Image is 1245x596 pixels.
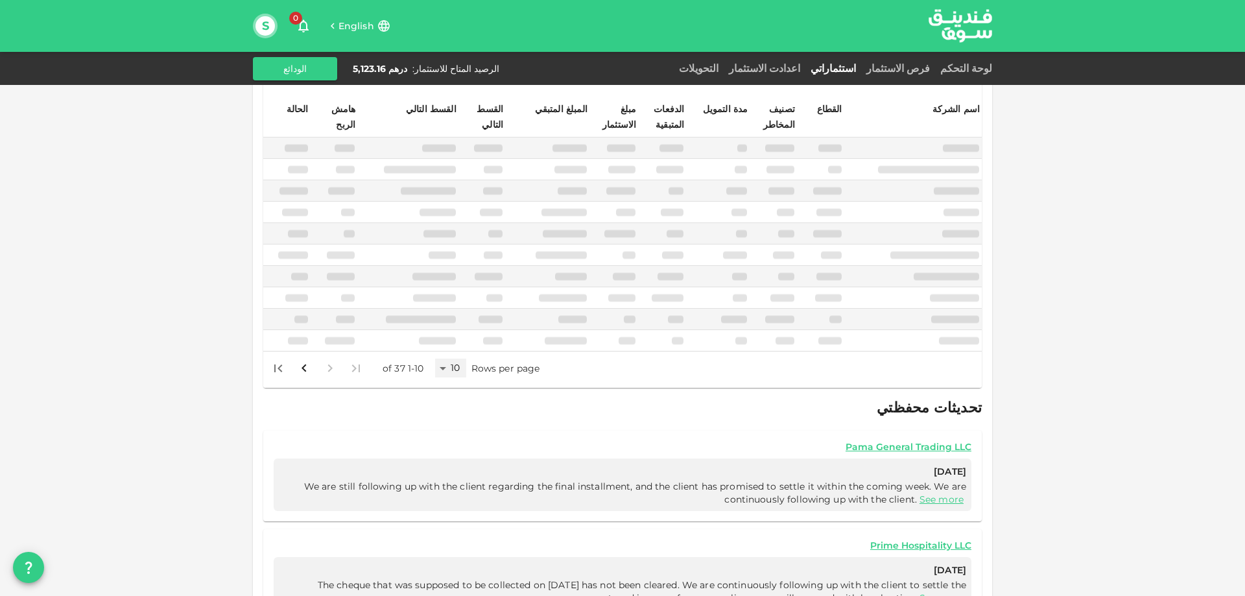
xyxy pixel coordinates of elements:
a: See more [919,494,964,505]
p: 1-10 of 37 [383,362,424,375]
button: question [13,552,44,583]
div: مدة التمويل [703,101,748,117]
a: التحويلات [674,62,724,75]
button: Go to last page [265,355,291,381]
button: Go to next page [291,355,317,381]
div: مبلغ الاستثمار [591,101,636,132]
a: استثماراتي [805,62,861,75]
div: الدفعات المتبقية [640,101,684,132]
div: القطاع [810,101,842,117]
img: logo [912,1,1009,51]
button: S [255,16,275,36]
a: اعدادت الاستثمار [724,62,805,75]
div: 10 [435,359,466,377]
div: هامش الربح [313,101,356,132]
span: 0 [289,12,302,25]
span: [DATE] [279,464,966,480]
div: تصنيف المخاطر [752,101,795,132]
div: المبلغ المتبقي [535,101,587,117]
button: الودائع [253,57,337,80]
a: Prime Hospitality LLC [274,540,971,552]
div: القسط التالي [406,101,456,117]
a: لوحة التحكم [935,62,992,75]
a: logo [929,1,992,51]
div: القسط التالي [460,101,504,132]
a: فرص الاستثمار [861,62,935,75]
div: اسم الشركة [932,101,980,117]
span: English [338,20,374,32]
a: Pama General Trading LLC [274,441,971,453]
p: Rows per page [471,362,540,375]
div: الحالة [276,101,309,117]
button: 0 [290,13,316,39]
div: الرصيد المتاح للاستثمار : [412,62,499,75]
span: تحديثات محفظتي [877,399,982,416]
div: درهم 5,123.16 [353,62,407,75]
span: We are still following up with the client regarding the final installment, and the client has pro... [304,481,966,505]
span: [DATE] [279,562,966,578]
